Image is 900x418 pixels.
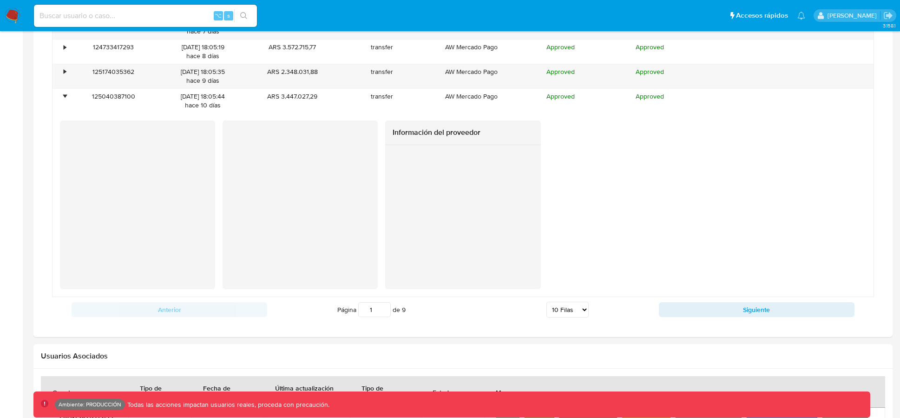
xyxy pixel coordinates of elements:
[828,11,880,20] p: kevin.palacios@mercadolibre.com
[41,352,885,361] h2: Usuarios Asociados
[883,22,895,29] span: 3.158.1
[736,11,788,20] span: Accesos rápidos
[883,11,893,20] a: Salir
[125,400,329,409] p: Todas las acciones impactan usuarios reales, proceda con precaución.
[59,403,121,406] p: Ambiente: PRODUCCIÓN
[797,12,805,20] a: Notificaciones
[34,10,257,22] input: Buscar usuario o caso...
[234,9,253,22] button: search-icon
[227,11,230,20] span: s
[215,11,222,20] span: ⌥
